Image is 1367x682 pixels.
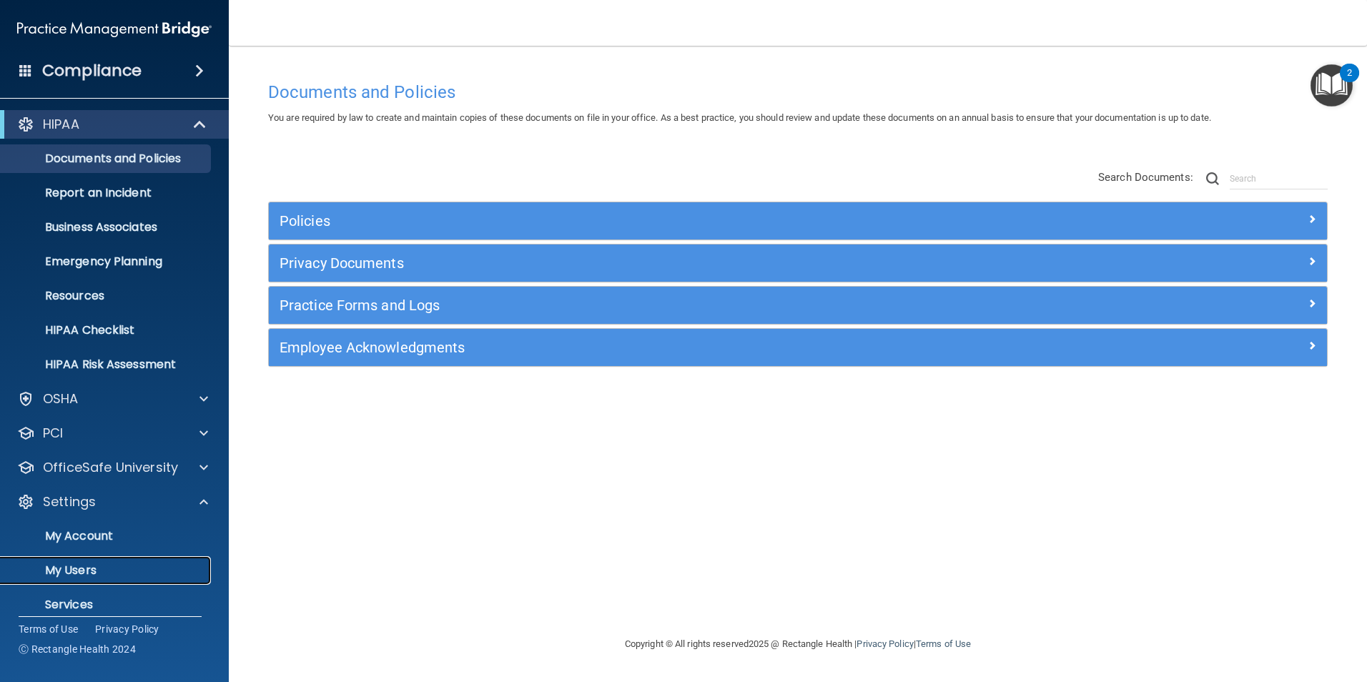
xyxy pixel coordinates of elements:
[9,186,204,200] p: Report an Incident
[9,254,204,269] p: Emergency Planning
[17,493,208,510] a: Settings
[1347,73,1352,92] div: 2
[537,621,1059,667] div: Copyright © All rights reserved 2025 @ Rectangle Health | |
[9,220,204,234] p: Business Associates
[95,622,159,636] a: Privacy Policy
[268,112,1211,123] span: You are required by law to create and maintain copies of these documents on file in your office. ...
[280,297,1052,313] h5: Practice Forms and Logs
[9,529,204,543] p: My Account
[9,598,204,612] p: Services
[280,336,1316,359] a: Employee Acknowledgments
[1120,580,1350,638] iframe: Drift Widget Chat Controller
[280,340,1052,355] h5: Employee Acknowledgments
[9,357,204,372] p: HIPAA Risk Assessment
[17,390,208,407] a: OSHA
[17,425,208,442] a: PCI
[1098,171,1193,184] span: Search Documents:
[43,459,178,476] p: OfficeSafe University
[280,294,1316,317] a: Practice Forms and Logs
[1311,64,1353,107] button: Open Resource Center, 2 new notifications
[9,152,204,166] p: Documents and Policies
[280,252,1316,275] a: Privacy Documents
[43,493,96,510] p: Settings
[857,638,913,649] a: Privacy Policy
[9,563,204,578] p: My Users
[9,289,204,303] p: Resources
[43,390,79,407] p: OSHA
[19,642,136,656] span: Ⓒ Rectangle Health 2024
[1206,172,1219,185] img: ic-search.3b580494.png
[42,61,142,81] h4: Compliance
[280,255,1052,271] h5: Privacy Documents
[9,323,204,337] p: HIPAA Checklist
[43,425,63,442] p: PCI
[268,83,1328,102] h4: Documents and Policies
[280,213,1052,229] h5: Policies
[17,116,207,133] a: HIPAA
[43,116,79,133] p: HIPAA
[280,209,1316,232] a: Policies
[916,638,971,649] a: Terms of Use
[19,622,78,636] a: Terms of Use
[17,459,208,476] a: OfficeSafe University
[17,15,212,44] img: PMB logo
[1230,168,1328,189] input: Search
